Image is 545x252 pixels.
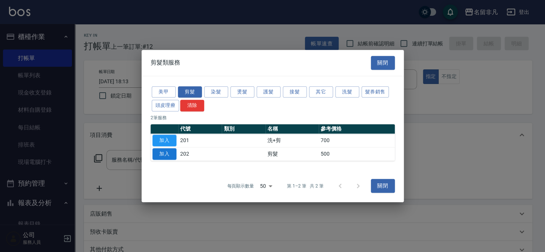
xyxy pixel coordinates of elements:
[266,134,318,147] td: 洗+剪
[230,86,254,98] button: 燙髮
[178,147,222,160] td: 202
[309,86,333,98] button: 其它
[319,124,395,134] th: 參考價格
[178,124,222,134] th: 代號
[361,86,389,98] button: 髮券銷售
[283,86,307,98] button: 接髮
[152,86,176,98] button: 美甲
[152,135,176,146] button: 加入
[257,176,275,196] div: 50
[151,114,395,121] p: 2 筆服務
[319,147,395,160] td: 500
[151,59,181,66] span: 剪髮類服務
[178,86,202,98] button: 剪髮
[152,148,176,160] button: 加入
[266,147,318,160] td: 剪髮
[371,56,395,70] button: 關閉
[227,183,254,189] p: 每頁顯示數量
[335,86,359,98] button: 洗髮
[152,100,179,111] button: 頭皮理療
[266,124,318,134] th: 名稱
[287,183,323,189] p: 第 1–2 筆 共 2 筆
[257,86,281,98] button: 護髮
[178,134,222,147] td: 201
[319,134,395,147] td: 700
[180,100,204,111] button: 清除
[222,124,266,134] th: 類別
[371,179,395,193] button: 關閉
[204,86,228,98] button: 染髮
